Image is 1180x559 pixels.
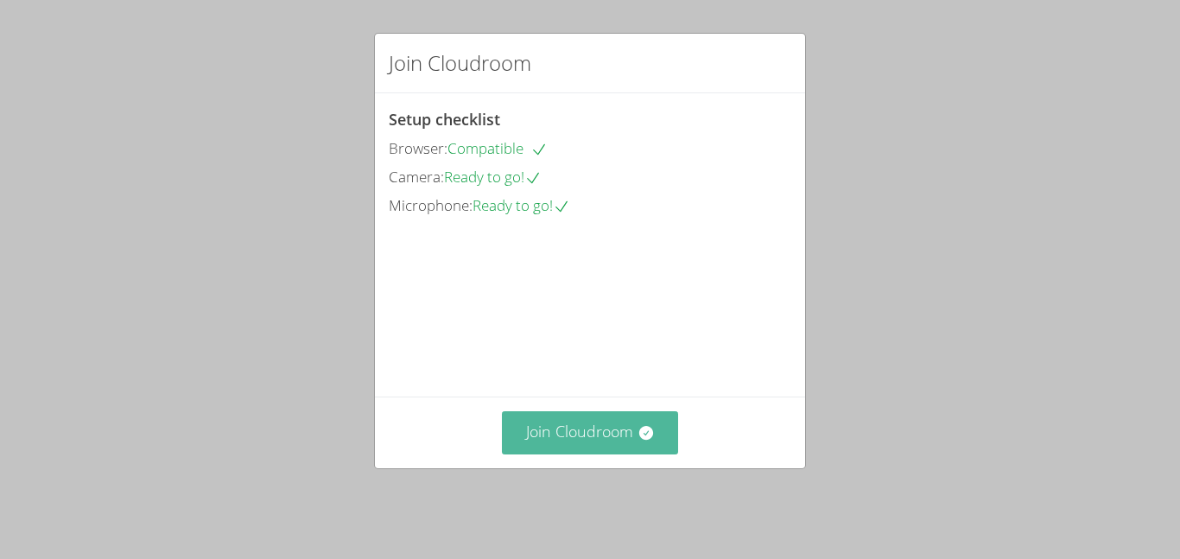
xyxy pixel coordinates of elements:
span: Compatible [447,138,548,158]
span: Microphone: [389,195,473,215]
button: Join Cloudroom [502,411,679,454]
h2: Join Cloudroom [389,48,531,79]
span: Setup checklist [389,109,500,130]
span: Browser: [389,138,447,158]
span: Ready to go! [473,195,570,215]
span: Ready to go! [444,167,542,187]
span: Camera: [389,167,444,187]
